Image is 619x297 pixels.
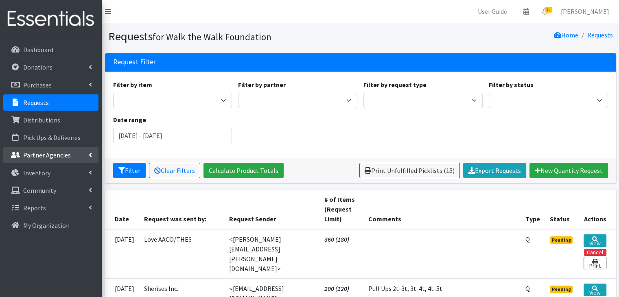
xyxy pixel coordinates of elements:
[3,200,98,216] a: Reports
[149,163,200,178] a: Clear Filters
[3,5,98,33] img: HumanEssentials
[3,94,98,111] a: Requests
[113,115,146,124] label: Date range
[139,190,224,229] th: Request was sent by:
[319,190,363,229] th: # of Items (Request Limit)
[23,169,50,177] p: Inventory
[23,81,52,89] p: Purchases
[23,186,56,194] p: Community
[554,31,578,39] a: Home
[463,163,526,178] a: Export Requests
[3,147,98,163] a: Partner Agencies
[363,190,521,229] th: Comments
[3,59,98,75] a: Donations
[224,229,319,279] td: <[PERSON_NAME][EMAIL_ADDRESS][PERSON_NAME][DOMAIN_NAME]>
[529,163,608,178] a: New Quantity Request
[153,31,271,43] small: for Walk the Walk Foundation
[319,229,363,279] td: 360 (180)
[23,221,70,229] p: My Organization
[3,41,98,58] a: Dashboard
[113,58,156,66] h3: Request Filter
[363,80,427,90] label: Filter by request type
[23,133,81,142] p: Pick Ups & Deliveries
[113,128,232,143] input: January 1, 2011 - December 31, 2011
[584,257,606,269] a: Print
[579,190,616,229] th: Actions
[584,249,606,256] button: Cancel
[3,77,98,93] a: Purchases
[238,80,286,90] label: Filter by partner
[359,163,460,178] a: Print Unfulfilled Picklists (15)
[113,80,152,90] label: Filter by item
[23,204,46,212] p: Reports
[550,236,573,244] span: Pending
[584,234,606,247] a: View
[139,229,224,279] td: Love AACO/THES
[23,116,60,124] p: Distributions
[525,284,530,293] abbr: Quantity
[23,151,71,159] p: Partner Agencies
[3,165,98,181] a: Inventory
[545,190,579,229] th: Status
[3,129,98,146] a: Pick Ups & Deliveries
[23,46,53,54] p: Dashboard
[587,31,613,39] a: Requests
[521,190,545,229] th: Type
[584,284,606,296] a: View
[536,3,554,20] a: 13
[3,112,98,128] a: Distributions
[105,190,139,229] th: Date
[224,190,319,229] th: Request Sender
[3,182,98,199] a: Community
[545,7,552,13] span: 13
[108,29,358,44] h1: Requests
[550,286,573,293] span: Pending
[471,3,514,20] a: User Guide
[23,63,52,71] p: Donations
[113,163,146,178] button: Filter
[105,229,139,279] td: [DATE]
[23,98,49,107] p: Requests
[525,235,530,243] abbr: Quantity
[3,217,98,234] a: My Organization
[554,3,616,20] a: [PERSON_NAME]
[203,163,284,178] a: Calculate Product Totals
[489,80,534,90] label: Filter by status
